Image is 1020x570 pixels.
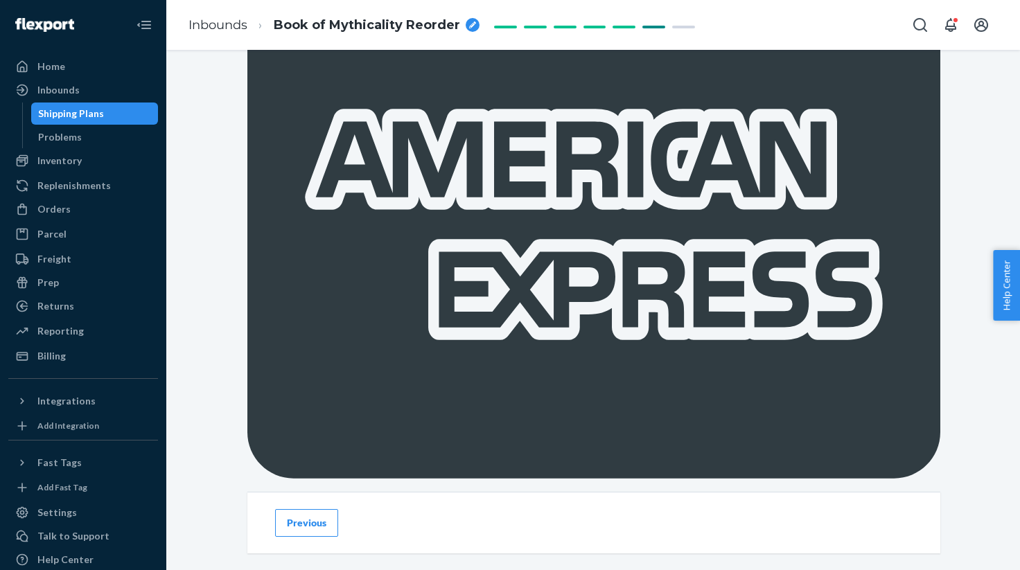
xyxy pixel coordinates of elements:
[37,276,59,290] div: Prep
[8,452,158,474] button: Fast Tags
[8,320,158,342] a: Reporting
[37,179,111,193] div: Replenishments
[37,60,65,73] div: Home
[37,227,67,241] div: Parcel
[130,11,158,39] button: Close Navigation
[993,250,1020,321] button: Help Center
[29,10,79,22] span: Support
[8,501,158,524] a: Settings
[8,345,158,367] a: Billing
[15,18,74,32] img: Flexport logo
[8,79,158,101] a: Inbounds
[38,107,104,121] div: Shipping Plans
[906,11,934,39] button: Open Search Box
[8,248,158,270] a: Freight
[37,202,71,216] div: Orders
[8,479,158,496] a: Add Fast Tag
[37,553,94,567] div: Help Center
[274,17,460,35] span: Book of Mythicality Reorder
[37,324,84,338] div: Reporting
[37,394,96,408] div: Integrations
[37,349,66,363] div: Billing
[31,126,159,148] a: Problems
[8,55,158,78] a: Home
[37,299,74,313] div: Returns
[275,509,338,537] button: Previous
[937,11,965,39] button: Open notifications
[37,506,77,519] div: Settings
[188,17,247,33] a: Inbounds
[8,295,158,317] a: Returns
[967,11,995,39] button: Open account menu
[38,130,82,144] div: Problems
[8,390,158,412] button: Integrations
[8,150,158,172] a: Inventory
[8,525,158,547] button: Talk to Support
[8,223,158,245] a: Parcel
[8,198,158,220] a: Orders
[8,175,158,197] a: Replenishments
[31,103,159,125] a: Shipping Plans
[37,83,80,97] div: Inbounds
[37,420,99,431] div: Add Integration
[37,481,87,493] div: Add Fast Tag
[177,5,491,46] ol: breadcrumbs
[37,154,82,168] div: Inventory
[37,529,109,543] div: Talk to Support
[37,456,82,470] div: Fast Tags
[37,252,71,266] div: Freight
[8,418,158,434] a: Add Integration
[8,271,158,294] a: Prep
